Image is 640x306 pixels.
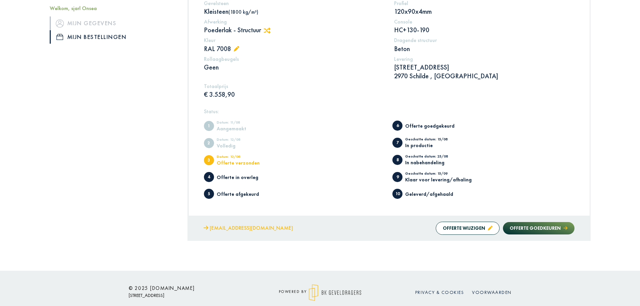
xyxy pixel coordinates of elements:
div: Geschatte datum: 15/09 [405,172,472,177]
p: Beton [394,44,574,53]
div: Offerte goedgekeurd [405,123,461,128]
span: Offerte goedgekeurd [392,121,402,131]
div: Datum: 11/08 [217,121,272,126]
span: Aangemaakt [204,121,214,131]
span: In nabehandeling [392,155,402,165]
p: 120x90x4mm [394,7,574,16]
a: Voorwaarden [472,289,512,295]
div: Geschatte datum: 25/08 [405,155,461,160]
a: iconMijn gegevens [50,16,177,30]
h5: Dragende structuur [394,37,574,43]
a: iconMijn bestellingen [50,30,177,44]
div: Offerte verzonden [217,160,272,165]
h5: Welkom, sjarl Onsea [50,5,177,11]
p: Poederlak - Structuur [204,26,384,34]
div: Offerte in overleg [217,175,272,180]
div: Offerte afgekeurd [217,191,272,196]
div: Datum: 12/08 [217,138,272,143]
span: Offerte verzonden [204,155,214,165]
button: Offerte wijzigen [436,222,500,235]
p: € 3.558,90 [204,90,384,99]
p: Kleisteen [204,7,384,16]
div: Aangemaakt [217,126,272,131]
span: Geleverd/afgehaald [392,189,402,199]
h5: Totaalprijs [204,83,384,89]
p: RAL 7008 [204,44,384,53]
div: In productie [405,143,461,148]
img: logo [309,284,361,301]
img: icon [56,19,64,27]
h5: Afwerking [204,18,384,25]
span: Offerte afgekeurd [204,189,214,199]
p: Geen [204,63,384,72]
img: icon [56,34,63,40]
div: Geleverd/afgehaald [405,191,461,196]
div: In nabehandeling [405,160,461,165]
h6: © 2025 [DOMAIN_NAME] [129,285,250,291]
div: Geschatte datum: 15/08 [405,137,461,143]
p: HC+130-190 [394,26,574,34]
span: (1800 kg/m³) [228,9,258,15]
p: [STREET_ADDRESS] [129,291,250,300]
h5: Kleur [204,37,384,43]
div: Volledig [217,143,272,148]
span: In productie [392,138,402,148]
a: [EMAIL_ADDRESS][DOMAIN_NAME] [204,223,293,233]
div: Klaar voor levering/afhaling [405,177,472,182]
h5: Rollaagbeugels [204,56,384,62]
span: Offerte in overleg [204,172,214,182]
h5: Status: [204,108,574,115]
span: Volledig [204,138,214,148]
p: [STREET_ADDRESS] 2970 Schilde , [GEOGRAPHIC_DATA] [394,63,574,80]
div: powered by [260,284,381,301]
h5: Levering [394,56,574,62]
span: Klaar voor levering/afhaling [392,172,402,182]
a: Privacy & cookies [415,289,464,295]
div: Datum: 12/08 [217,155,272,160]
button: Offerte goedkeuren [503,222,574,234]
h5: Console [394,18,574,25]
